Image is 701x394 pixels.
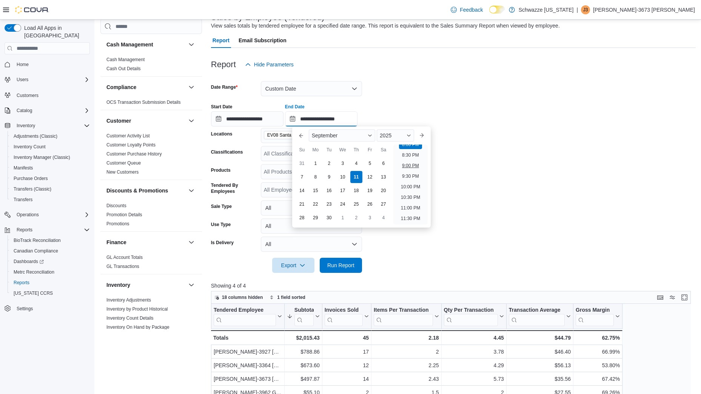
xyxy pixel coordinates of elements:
div: day-21 [296,198,308,210]
label: Locations [211,131,233,137]
div: $35.56 [509,374,571,383]
div: day-27 [377,198,390,210]
span: Reports [11,278,90,287]
button: Operations [2,209,93,220]
a: BioTrack Reconciliation [11,236,64,245]
p: Schwazze [US_STATE] [519,5,574,14]
a: Feedback [448,2,486,17]
div: 12 [325,361,369,370]
span: Home [17,62,29,68]
span: 2025 [380,132,391,139]
span: EV08 Santa Fe [264,131,307,139]
span: Manifests [14,165,33,171]
span: Inventory Manager (Classic) [11,153,90,162]
button: Tendered Employee [214,307,282,326]
span: Catalog [17,108,32,114]
span: GL Account Totals [106,254,143,260]
div: day-3 [364,212,376,224]
span: Adjustments (Classic) [11,132,90,141]
button: Discounts & Promotions [106,187,185,194]
button: Finance [187,238,196,247]
button: Inventory [187,280,196,289]
span: Inventory On Hand by Package [106,324,169,330]
button: Inventory Manager (Classic) [8,152,93,163]
div: day-23 [323,198,335,210]
div: 5.73 [444,374,504,383]
div: day-28 [296,212,308,224]
div: day-30 [323,212,335,224]
div: day-11 [350,171,362,183]
h3: Discounts & Promotions [106,187,168,194]
input: Dark Mode [489,6,505,14]
div: day-26 [364,198,376,210]
a: Customer Activity List [106,133,150,139]
div: Mo [310,144,322,156]
span: [US_STATE] CCRS [14,290,53,296]
div: John-3673 Montoya [581,5,590,14]
button: Adjustments (Classic) [8,131,93,142]
a: Cash Management [106,57,145,62]
div: Totals [213,333,282,342]
button: Custom Date [261,81,362,96]
div: $673.60 [287,361,320,370]
span: Home [14,60,90,69]
span: 1 field sorted [277,294,305,300]
div: Th [350,144,362,156]
button: Users [14,75,31,84]
div: View sales totals by tendered employee for a specified date range. This report is equivalent to t... [211,22,560,30]
li: 8:00 PM [399,140,422,149]
span: Cash Out Details [106,66,141,72]
button: Compliance [106,83,185,91]
div: [PERSON_NAME]-3673 [PERSON_NAME] [214,374,282,383]
div: day-29 [310,212,322,224]
button: Customers [2,89,93,100]
input: Press the down key to enter a popover containing a calendar. Press the escape key to close the po... [285,111,357,126]
a: GL Account Totals [106,255,143,260]
div: 14 [325,374,369,383]
div: Items Per Transaction [374,307,433,314]
span: Export [277,258,310,273]
div: Items Per Transaction [374,307,433,326]
div: day-14 [296,185,308,197]
div: day-19 [364,185,376,197]
a: Purchase Orders [11,174,51,183]
span: Inventory Count [14,144,46,150]
h3: Report [211,60,236,69]
a: Manifests [11,163,36,172]
div: [PERSON_NAME]-3364 [PERSON_NAME] [214,361,282,370]
button: Transfers (Classic) [8,184,93,194]
div: 2.18 [374,333,439,342]
div: Button. Open the month selector. September is currently selected. [309,129,375,142]
a: Inventory by Product Historical [106,306,168,312]
button: Customer [187,116,196,125]
p: Showing 4 of 4 [211,282,696,289]
button: Keyboard shortcuts [656,293,665,302]
label: Date Range [211,84,238,90]
span: Promotion Details [106,212,142,218]
span: Transfers (Classic) [11,185,90,194]
span: Run Report [327,262,354,269]
li: 8:30 PM [399,151,422,160]
label: Is Delivery [211,240,234,246]
div: 3.78 [444,347,504,356]
span: Canadian Compliance [11,246,90,255]
label: Classifications [211,149,243,155]
span: Inventory [14,121,90,130]
a: Inventory Count [11,142,49,151]
span: Adjustments (Classic) [14,133,57,139]
a: Promotions [106,221,129,226]
span: Customer Activity List [106,133,150,139]
span: GL Transactions [106,263,139,269]
div: We [337,144,349,156]
span: Washington CCRS [11,289,90,298]
a: Promotion Details [106,212,142,217]
div: September, 2025 [295,157,390,225]
button: Settings [2,303,93,314]
button: Items Per Transaction [374,307,439,326]
a: Customer Queue [106,160,141,166]
button: Discounts & Promotions [187,186,196,195]
div: $44.79 [509,333,571,342]
div: day-17 [337,185,349,197]
span: Inventory Count Details [106,315,154,321]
